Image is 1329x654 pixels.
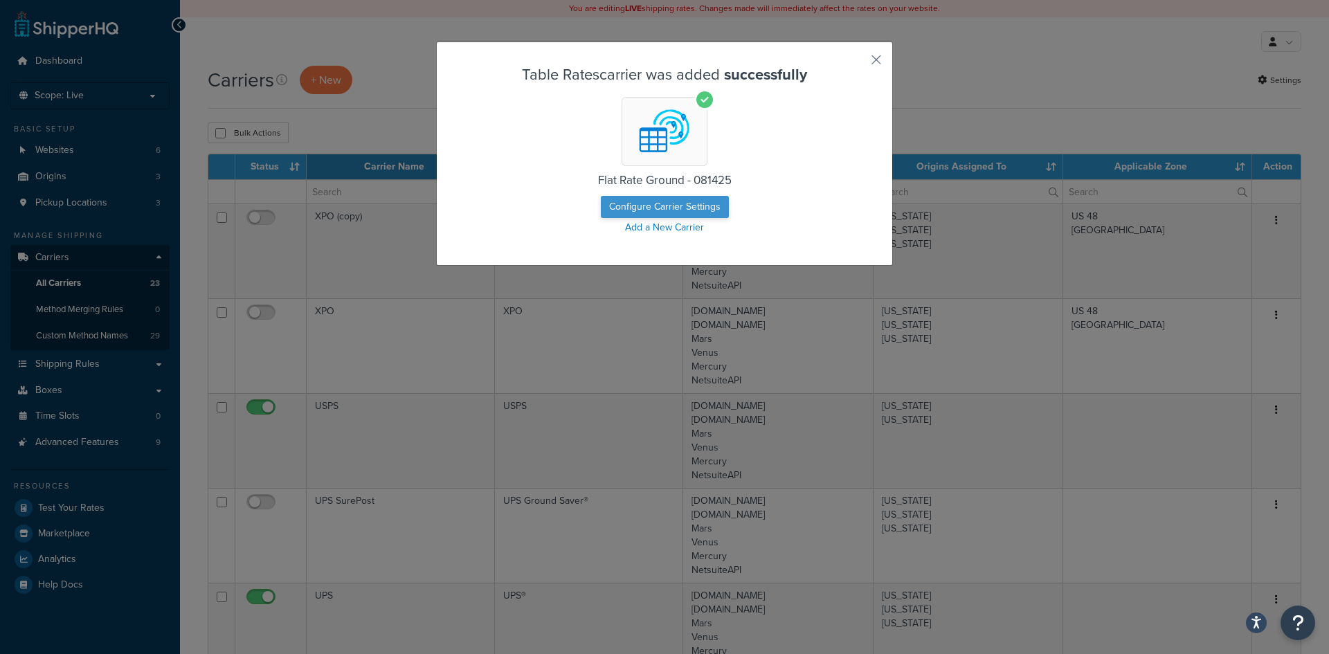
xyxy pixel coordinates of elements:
[633,100,696,163] img: Table Rates
[1281,606,1315,640] button: Open Resource Center
[601,196,729,218] button: Configure Carrier Settings
[471,66,858,83] h3: Table Rates carrier was added
[480,174,849,188] h5: Flat Rate Ground - 081425
[724,63,807,86] strong: successfully
[471,218,858,237] a: Add a New Carrier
